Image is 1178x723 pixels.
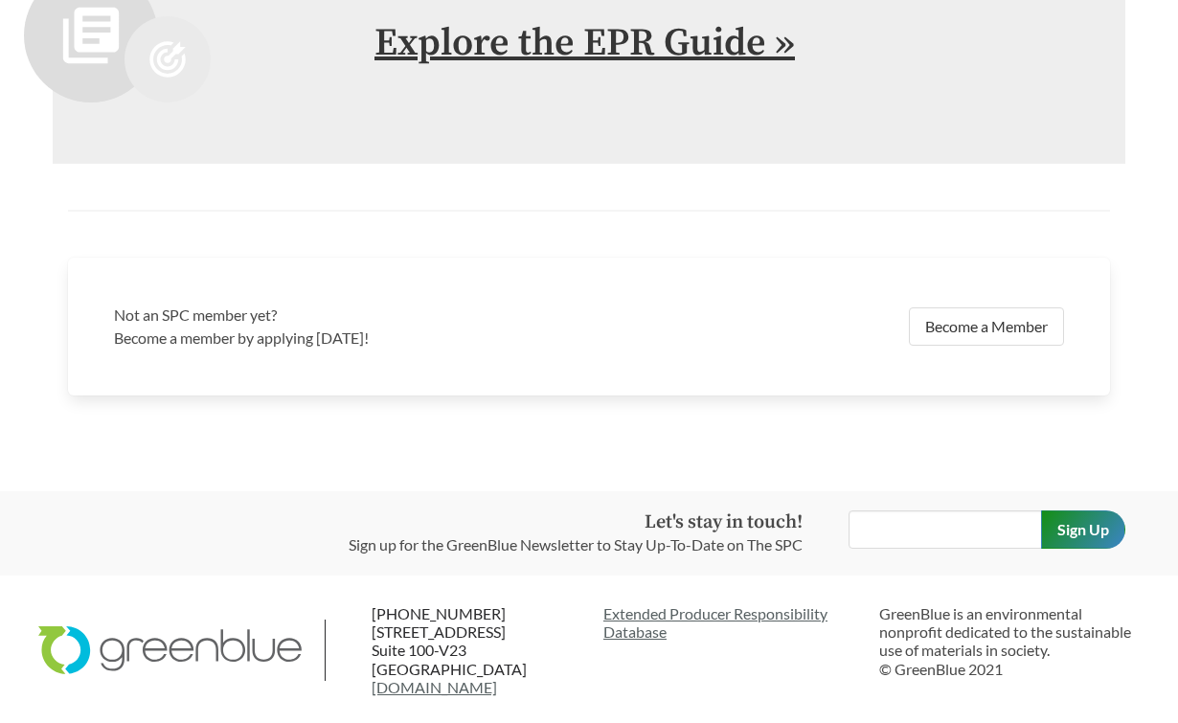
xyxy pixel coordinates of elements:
p: [PHONE_NUMBER] [STREET_ADDRESS] Suite 100-V23 [GEOGRAPHIC_DATA] [372,604,603,696]
input: Sign Up [1041,510,1125,549]
strong: Let's stay in touch! [645,510,803,534]
a: Become a Member [909,307,1064,346]
p: Become a member by applying [DATE]! [114,327,578,350]
a: Explore the EPR Guide » [374,19,795,67]
p: GreenBlue is an environmental nonprofit dedicated to the sustainable use of materials in society.... [879,604,1140,678]
a: Extended Producer ResponsibilityDatabase [603,604,864,641]
a: [DOMAIN_NAME] [372,678,497,696]
p: Sign up for the GreenBlue Newsletter to Stay Up-To-Date on The SPC [349,533,803,556]
h3: Not an SPC member yet? [114,304,578,327]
